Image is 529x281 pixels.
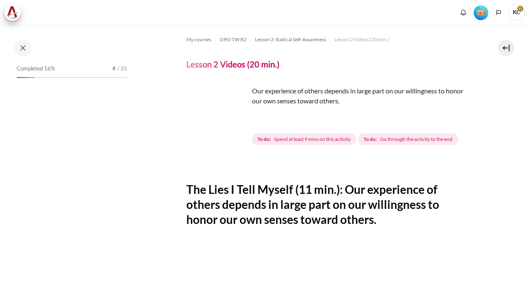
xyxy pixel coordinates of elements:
span: Go through the activity to the end [380,135,452,143]
nav: Navigation bar [186,33,470,46]
button: Languages [492,6,505,19]
a: My courses [186,35,211,45]
strong: To do: [257,135,271,143]
a: User menu [508,4,525,21]
span: Lesson 2 Videos (20 min.) [334,36,389,43]
div: Show notification window with no new notifications [457,6,470,19]
span: 4 [112,65,116,73]
a: Architeck Architeck [4,4,25,21]
strong: To do: [363,135,377,143]
img: Level #1 [474,5,488,20]
a: Level #1 [470,5,492,20]
h2: The Lies I Tell Myself (11 min.): Our experience of others depends in large part on our willingne... [186,182,470,227]
img: erw [186,86,249,148]
p: Our experience of others depends in large part on our willingness to honor our own senses toward ... [186,86,470,106]
a: OPO TW B2 [220,35,247,45]
span: Completed 16% [17,65,55,73]
div: 16% [17,77,35,78]
span: / 25 [117,65,127,73]
span: Spend at least 9 mins on this activity [274,135,351,143]
span: Lesson 2: Radical Self-Awareness [255,36,326,43]
img: Architeck [7,6,18,19]
span: My courses [186,36,211,43]
span: KC [508,4,525,21]
div: Completion requirements for Lesson 2 Videos (20 min.) [252,132,460,147]
a: Lesson 2 Videos (20 min.) [334,35,389,45]
span: OPO TW B2 [220,36,247,43]
h4: Lesson 2 Videos (20 min.) [186,59,279,70]
a: Lesson 2: Radical Self-Awareness [255,35,326,45]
